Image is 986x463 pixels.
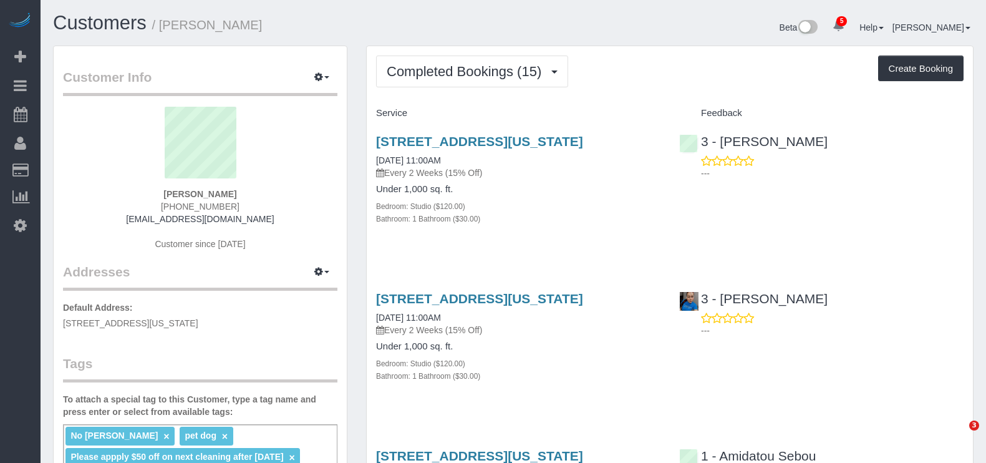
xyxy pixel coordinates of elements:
[376,56,568,87] button: Completed Bookings (15)
[53,12,147,34] a: Customers
[63,68,337,96] legend: Customer Info
[376,202,465,211] small: Bedroom: Studio ($120.00)
[161,202,239,212] span: [PHONE_NUMBER]
[969,421,979,431] span: 3
[679,291,828,306] a: 3 - [PERSON_NAME]
[701,167,964,180] p: ---
[701,324,964,337] p: ---
[892,22,970,32] a: [PERSON_NAME]
[376,341,660,352] h4: Under 1,000 sq. ft.
[63,354,337,383] legend: Tags
[826,12,851,40] a: 5
[376,449,583,463] a: [STREET_ADDRESS][US_STATE]
[780,22,818,32] a: Beta
[155,239,245,249] span: Customer since [DATE]
[70,452,283,462] span: Please appply $50 off on next cleaning after [DATE]
[680,292,698,311] img: 3 - Geraldin Bastidas
[679,108,964,119] h4: Feedback
[387,64,548,79] span: Completed Bookings (15)
[185,431,216,441] span: pet dog
[163,189,236,199] strong: [PERSON_NAME]
[859,22,884,32] a: Help
[63,318,198,328] span: [STREET_ADDRESS][US_STATE]
[376,184,660,195] h4: Under 1,000 sq. ft.
[376,108,660,119] h4: Service
[836,16,847,26] span: 5
[63,301,133,314] label: Default Address:
[376,291,583,306] a: [STREET_ADDRESS][US_STATE]
[376,372,480,381] small: Bathroom: 1 Bathroom ($30.00)
[152,18,263,32] small: / [PERSON_NAME]
[7,12,32,30] img: Automaid Logo
[878,56,964,82] button: Create Booking
[376,324,660,336] p: Every 2 Weeks (15% Off)
[376,134,583,149] a: [STREET_ADDRESS][US_STATE]
[797,20,818,36] img: New interface
[679,134,828,149] a: 3 - [PERSON_NAME]
[289,452,295,463] a: ×
[376,215,480,223] small: Bathroom: 1 Bathroom ($30.00)
[222,431,228,442] a: ×
[126,214,274,224] a: [EMAIL_ADDRESS][DOMAIN_NAME]
[679,449,816,463] a: 1 - Amidatou Sebou
[944,421,974,451] iframe: Intercom live chat
[376,167,660,179] p: Every 2 Weeks (15% Off)
[376,155,441,165] a: [DATE] 11:00AM
[63,393,337,418] label: To attach a special tag to this Customer, type a tag name and press enter or select from availabl...
[70,431,158,441] span: No [PERSON_NAME]
[376,359,465,368] small: Bedroom: Studio ($120.00)
[376,313,441,323] a: [DATE] 11:00AM
[163,431,169,442] a: ×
